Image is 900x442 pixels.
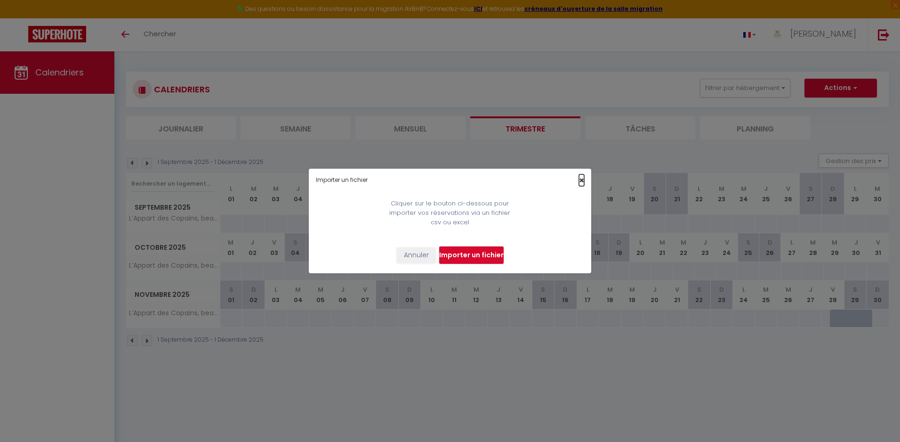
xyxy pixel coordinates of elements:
[316,176,490,185] h4: Importer un fichier
[579,176,584,185] button: Close
[8,4,36,32] button: Ouvrir le widget de chat LiveChat
[579,174,584,186] span: ×
[385,199,515,228] p: Cliquer sur le bouton ci-dessous pour importer vos réservations via un fichier csv ou excel
[397,247,436,263] button: Annuler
